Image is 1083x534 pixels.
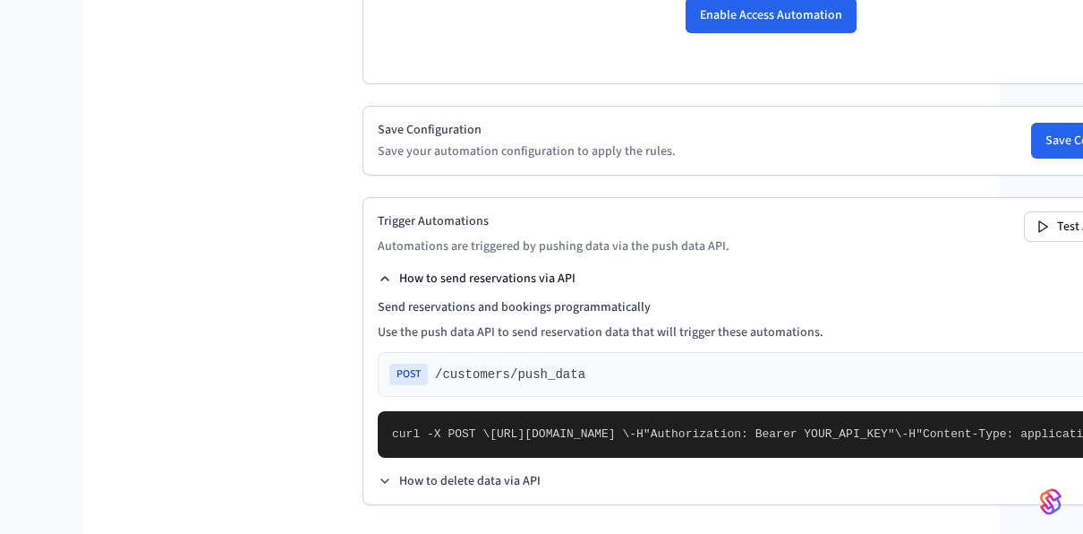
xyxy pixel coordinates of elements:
h2: Trigger Automations [378,212,729,230]
h2: Save Configuration [378,121,676,139]
span: [URL][DOMAIN_NAME] \ [490,427,629,441]
span: /customers/push_data [435,366,585,383]
p: Save your automation configuration to apply the rules. [378,142,676,160]
span: -H [902,427,917,441]
button: How to send reservations via API [378,270,576,288]
img: SeamLogoGradient.69752ec5.svg [1040,487,1062,516]
p: Automations are triggered by pushing data via the push data API. [378,237,729,255]
span: POST [389,364,428,385]
span: curl -X POST \ [392,427,490,441]
span: \ [895,427,902,441]
button: How to delete data via API [378,472,541,490]
span: "Authorization: Bearer YOUR_API_KEY" [644,427,895,441]
span: -H [629,427,644,441]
